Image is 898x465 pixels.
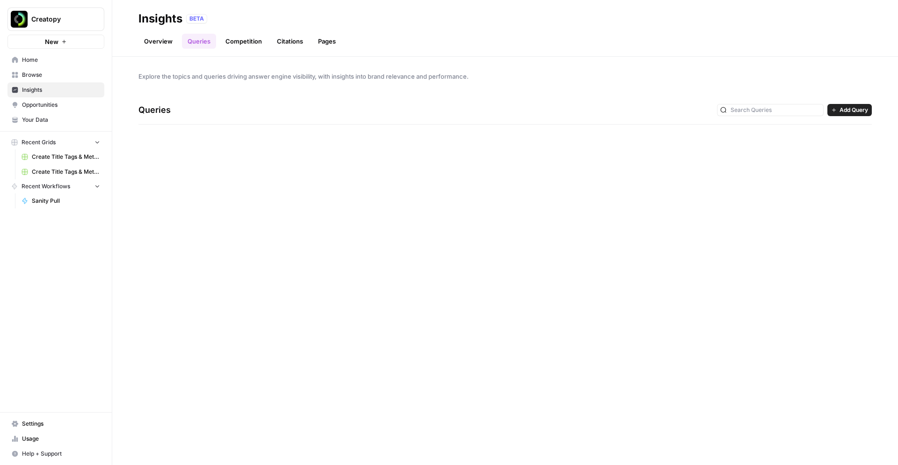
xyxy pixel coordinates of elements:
button: New [7,35,104,49]
span: Create Title Tags & Meta Descriptions for Page [32,153,100,161]
a: Citations [271,34,309,49]
a: Pages [312,34,341,49]
span: Recent Grids [22,138,56,147]
span: Usage [22,435,100,443]
span: Settings [22,420,100,428]
span: Help + Support [22,450,100,458]
input: Search Queries [731,105,820,115]
a: Opportunities [7,97,104,112]
button: Recent Workflows [7,179,104,193]
div: BETA [186,14,207,23]
a: Insights [7,82,104,97]
a: Queries [182,34,216,49]
span: Sanity Pull [32,197,100,205]
span: Home [22,56,100,64]
span: Explore the topics and queries driving answer engine visibility, with insights into brand relevan... [138,72,872,81]
button: Recent Grids [7,135,104,149]
a: Your Data [7,112,104,127]
span: Create Title Tags & Meta Descriptions for Page [32,168,100,176]
a: Browse [7,67,104,82]
span: New [45,37,58,46]
h3: Queries [138,103,171,117]
a: Settings [7,416,104,431]
span: Browse [22,71,100,79]
a: Create Title Tags & Meta Descriptions for Page [17,164,104,179]
a: Create Title Tags & Meta Descriptions for Page [17,149,104,164]
span: Creatopy [31,15,88,24]
span: Add Query [840,106,868,114]
button: Workspace: Creatopy [7,7,104,31]
div: Insights [138,11,182,26]
span: Your Data [22,116,100,124]
a: Overview [138,34,178,49]
img: Creatopy Logo [11,11,28,28]
a: Usage [7,431,104,446]
a: Sanity Pull [17,193,104,208]
a: Competition [220,34,268,49]
span: Insights [22,86,100,94]
button: Help + Support [7,446,104,461]
a: Home [7,52,104,67]
span: Recent Workflows [22,182,70,191]
span: Opportunities [22,101,100,109]
button: Add Query [827,104,872,116]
